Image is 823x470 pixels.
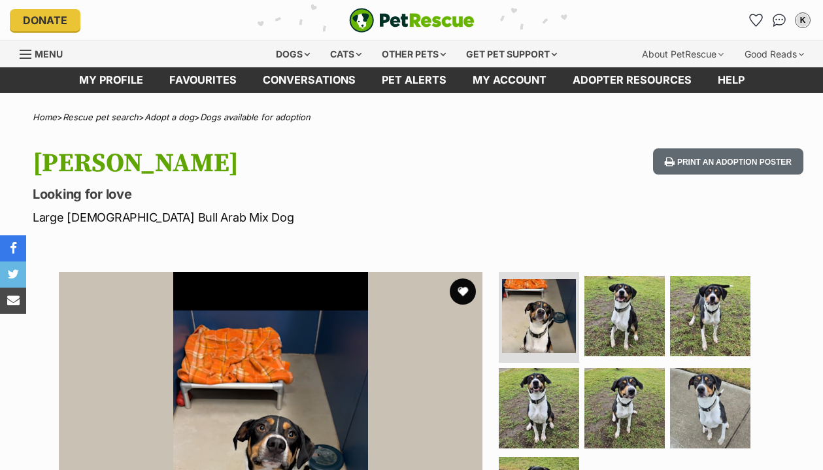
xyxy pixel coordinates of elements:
[10,9,80,31] a: Donate
[769,10,790,31] a: Conversations
[450,278,476,305] button: favourite
[250,67,369,93] a: conversations
[349,8,475,33] img: logo-e224e6f780fb5917bec1dbf3a21bbac754714ae5b6737aabdf751b685950b380.svg
[773,14,786,27] img: chat-41dd97257d64d25036548639549fe6c8038ab92f7586957e7f3b1b290dea8141.svg
[33,185,503,203] p: Looking for love
[560,67,705,93] a: Adopter resources
[584,368,665,448] img: Photo of Patrick
[267,41,319,67] div: Dogs
[745,10,766,31] a: Favourites
[156,67,250,93] a: Favourites
[792,10,813,31] button: My account
[796,14,809,27] div: K
[633,41,733,67] div: About PetRescue
[670,368,750,448] img: Photo of Patrick
[63,112,139,122] a: Rescue pet search
[369,67,460,93] a: Pet alerts
[144,112,194,122] a: Adopt a dog
[33,112,57,122] a: Home
[705,67,758,93] a: Help
[653,148,803,175] button: Print an adoption poster
[745,10,813,31] ul: Account quick links
[670,276,750,356] img: Photo of Patrick
[33,148,503,178] h1: [PERSON_NAME]
[373,41,455,67] div: Other pets
[349,8,475,33] a: PetRescue
[460,67,560,93] a: My account
[457,41,566,67] div: Get pet support
[35,48,63,59] span: Menu
[20,41,72,65] a: Menu
[499,368,579,448] img: Photo of Patrick
[321,41,371,67] div: Cats
[735,41,813,67] div: Good Reads
[66,67,156,93] a: My profile
[200,112,311,122] a: Dogs available for adoption
[584,276,665,356] img: Photo of Patrick
[33,209,503,226] p: Large [DEMOGRAPHIC_DATA] Bull Arab Mix Dog
[502,279,576,353] img: Photo of Patrick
